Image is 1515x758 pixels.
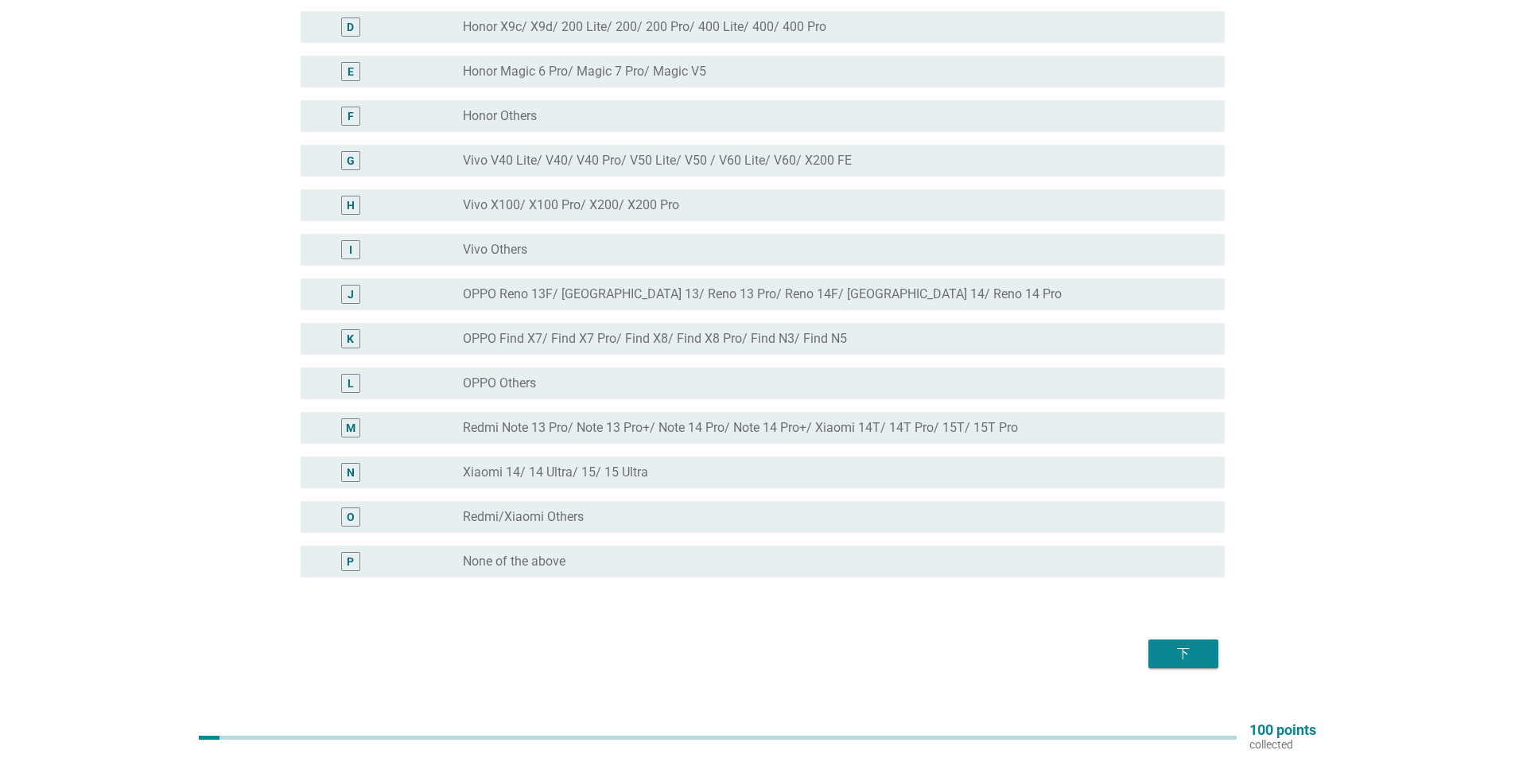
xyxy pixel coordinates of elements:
div: M [346,420,355,437]
div: I [349,242,352,258]
label: Honor X9c/ X9d/ 200 Lite/ 200/ 200 Pro/ 400 Lite/ 400/ 400 Pro [463,19,826,35]
div: L [348,375,354,392]
p: 100 points [1249,723,1316,737]
label: Xiaomi 14/ 14 Ultra/ 15/ 15 Ultra [463,465,648,480]
label: Vivo Others [463,242,527,258]
div: K [347,331,354,348]
div: P [347,554,354,570]
div: J [348,286,354,303]
label: None of the above [463,554,565,569]
label: OPPO Find X7/ Find X7 Pro/ Find X8/ Find X8 Pro/ Find N3/ Find N5 [463,331,847,347]
div: O [347,509,355,526]
label: OPPO Reno 13F/ [GEOGRAPHIC_DATA] 13/ Reno 13 Pro/ Reno 14F/ [GEOGRAPHIC_DATA] 14/ Reno 14 Pro [463,286,1062,302]
div: D [347,19,354,36]
label: Redmi/Xiaomi Others [463,509,584,525]
label: Redmi Note 13 Pro/ Note 13 Pro+/ Note 14 Pro/ Note 14 Pro+/ Xiaomi 14T/ 14T Pro/ 15T/ 15T Pro [463,420,1018,436]
label: Honor Others [463,108,537,124]
p: collected [1249,737,1316,752]
label: Vivo V40 Lite/ V40/ V40 Pro/ V50 Lite/ V50 / V60 Lite/ V60/ X200 FE [463,153,852,169]
label: Honor Magic 6 Pro/ Magic 7 Pro/ Magic V5 [463,64,706,80]
label: Vivo X100/ X100 Pro/ X200/ X200 Pro [463,197,679,213]
button: 下 [1148,639,1218,668]
label: OPPO Others [463,375,536,391]
div: G [347,153,355,169]
div: N [347,465,355,481]
div: H [347,197,355,214]
div: E [348,64,354,80]
div: F [348,108,354,125]
div: 下 [1161,644,1206,663]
